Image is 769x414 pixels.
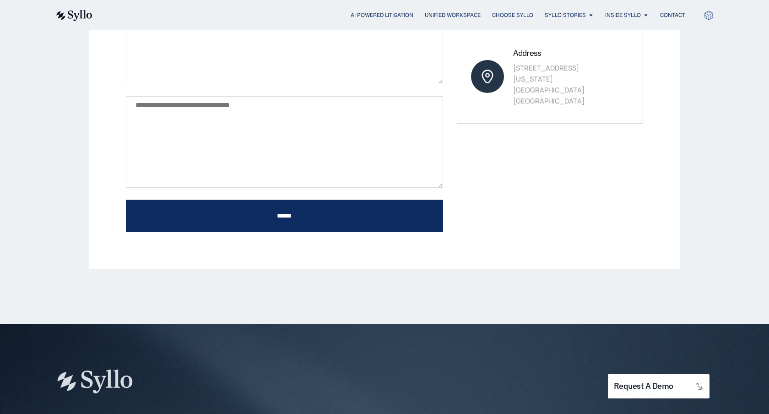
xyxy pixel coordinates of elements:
span: request a demo [614,382,673,391]
a: AI Powered Litigation [351,11,413,19]
a: Choose Syllo [492,11,533,19]
a: Contact [660,11,685,19]
img: syllo [55,10,92,21]
a: request a demo [608,374,709,398]
p: [STREET_ADDRESS] [US_STATE][GEOGRAPHIC_DATA] [GEOGRAPHIC_DATA] [513,63,614,107]
a: Inside Syllo [605,11,641,19]
nav: Menu [111,11,685,20]
div: Menu Toggle [111,11,685,20]
a: Unified Workspace [425,11,481,19]
span: Address [513,48,542,58]
a: Syllo Stories [545,11,586,19]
